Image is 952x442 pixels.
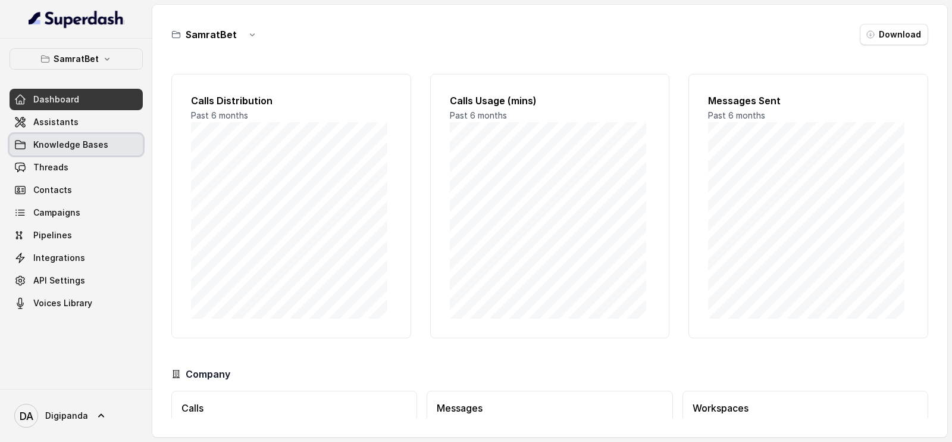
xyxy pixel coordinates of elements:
[45,410,88,422] span: Digipanda
[29,10,124,29] img: light.svg
[33,184,72,196] span: Contacts
[10,247,143,269] a: Integrations
[191,110,248,120] span: Past 6 months
[693,401,918,415] h3: Workspaces
[33,94,79,105] span: Dashboard
[33,275,85,287] span: API Settings
[191,94,392,108] h2: Calls Distribution
[186,367,230,381] h3: Company
[10,157,143,178] a: Threads
[10,399,143,432] a: Digipanda
[181,401,407,415] h3: Calls
[10,270,143,291] a: API Settings
[33,207,80,219] span: Campaigns
[437,401,662,415] h3: Messages
[33,297,92,309] span: Voices Library
[10,202,143,223] a: Campaigns
[20,410,33,422] text: DA
[860,24,928,45] button: Download
[10,111,143,133] a: Assistants
[10,89,143,110] a: Dashboard
[708,110,765,120] span: Past 6 months
[33,116,79,128] span: Assistants
[10,48,143,70] button: SamratBet
[10,292,143,314] a: Voices Library
[54,52,99,66] p: SamratBet
[10,225,143,246] a: Pipelines
[708,94,909,108] h2: Messages Sent
[33,139,108,151] span: Knowledge Bases
[33,229,72,241] span: Pipelines
[10,179,143,201] a: Contacts
[10,134,143,155] a: Knowledge Bases
[33,161,68,173] span: Threads
[33,252,85,264] span: Integrations
[450,110,507,120] span: Past 6 months
[186,27,237,42] h3: SamratBet
[450,94,650,108] h2: Calls Usage (mins)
